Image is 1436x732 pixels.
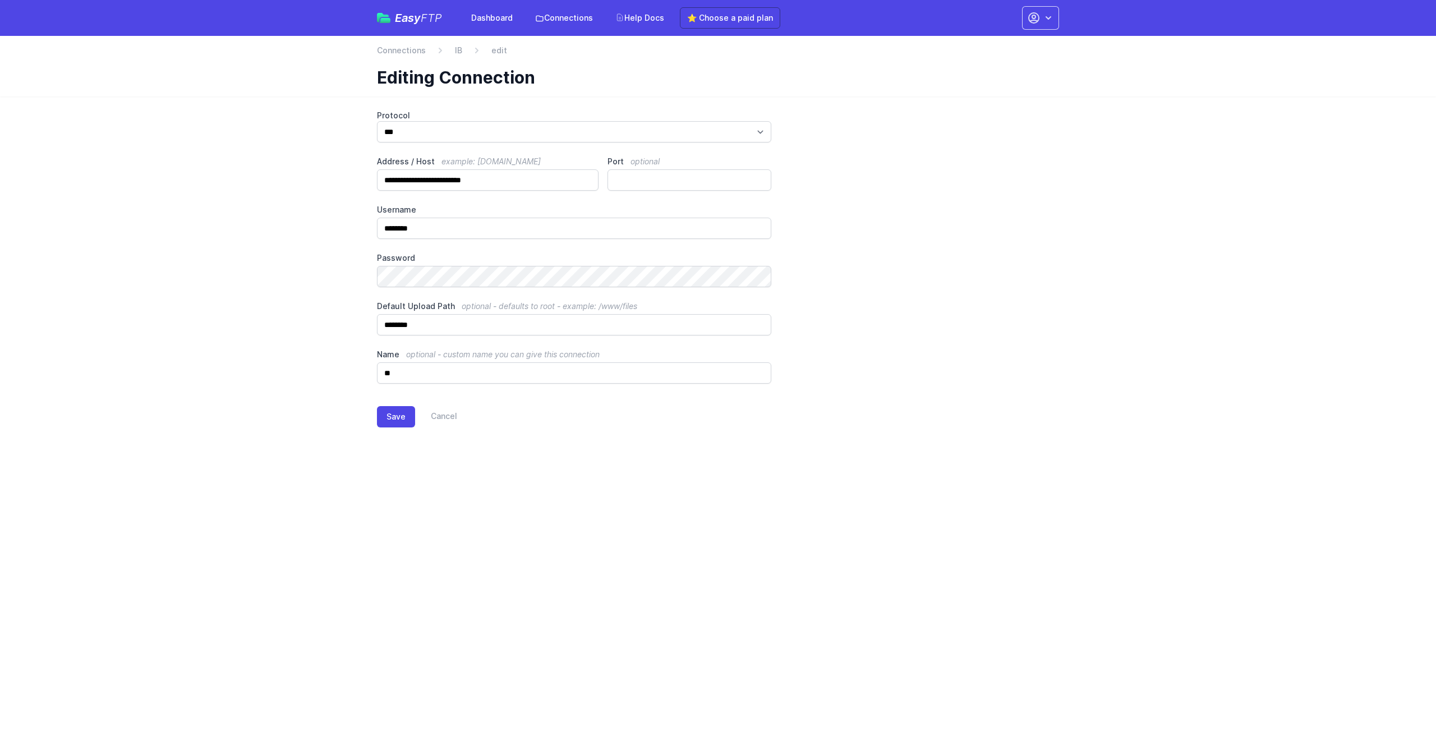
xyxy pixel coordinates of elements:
[464,8,519,28] a: Dashboard
[528,8,600,28] a: Connections
[406,349,600,359] span: optional - custom name you can give this connection
[377,301,771,312] label: Default Upload Path
[441,156,541,166] span: example: [DOMAIN_NAME]
[377,349,771,360] label: Name
[377,45,1059,63] nav: Breadcrumb
[377,45,426,56] a: Connections
[377,12,442,24] a: EasyFTP
[680,7,780,29] a: ⭐ Choose a paid plan
[377,110,771,121] label: Protocol
[377,13,390,23] img: easyftp_logo.png
[415,406,457,427] a: Cancel
[607,156,771,167] label: Port
[455,45,462,56] a: IB
[377,406,415,427] button: Save
[377,204,771,215] label: Username
[377,156,599,167] label: Address / Host
[491,45,507,56] span: edit
[462,301,637,311] span: optional - defaults to root - example: /www/files
[630,156,660,166] span: optional
[421,11,442,25] span: FTP
[395,12,442,24] span: Easy
[377,67,1050,88] h1: Editing Connection
[609,8,671,28] a: Help Docs
[377,252,771,264] label: Password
